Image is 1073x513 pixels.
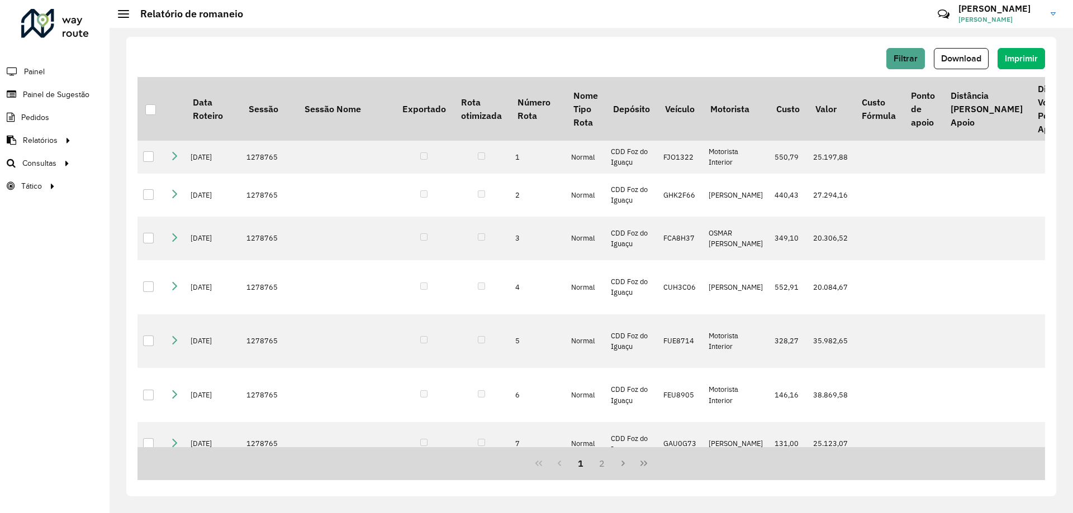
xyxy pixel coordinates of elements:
td: 25.123,07 [808,422,854,466]
th: Data Roteiro [185,77,241,141]
td: 1278765 [241,217,297,260]
td: 1278765 [241,314,297,368]
span: Painel de Sugestão [23,89,89,100]
button: 1 [570,453,591,474]
button: Next Page [613,453,634,474]
span: Download [941,54,981,63]
td: 5 [510,314,566,368]
td: FEU8905 [658,368,703,422]
span: Consultas [22,157,56,169]
td: Normal [566,368,605,422]
th: Valor [808,77,854,141]
td: CDD Foz do Iguaçu [605,368,657,422]
td: 2 [510,174,566,217]
td: Normal [566,314,605,368]
td: 1278765 [241,422,297,466]
td: Normal [566,260,605,314]
td: Normal [566,217,605,260]
td: Motorista Interior [703,314,769,368]
td: Normal [566,141,605,173]
td: 3 [510,217,566,260]
td: [DATE] [185,260,241,314]
button: 2 [591,453,613,474]
h2: Relatório de romaneio [129,8,243,20]
td: OSMAR [PERSON_NAME] [703,217,769,260]
td: CDD Foz do Iguaçu [605,422,657,466]
td: [DATE] [185,422,241,466]
td: FCA8H37 [658,217,703,260]
td: 1278765 [241,141,297,173]
td: 1278765 [241,260,297,314]
td: 7 [510,422,566,466]
td: [DATE] [185,217,241,260]
td: 550,79 [769,141,808,173]
td: [PERSON_NAME] [703,260,769,314]
th: Custo [769,77,808,141]
button: Imprimir [998,48,1045,69]
button: Last Page [633,453,654,474]
td: Motorista Interior [703,368,769,422]
td: 552,91 [769,260,808,314]
th: Motorista [703,77,769,141]
td: CDD Foz do Iguaçu [605,314,657,368]
td: Motorista Interior [703,141,769,173]
td: CDD Foz do Iguaçu [605,217,657,260]
td: CDD Foz do Iguaçu [605,141,657,173]
th: Sessão Nome [297,77,395,141]
td: [PERSON_NAME] [703,174,769,217]
td: 1 [510,141,566,173]
a: Contato Rápido [932,2,956,26]
th: Rota otimizada [453,77,509,141]
td: [PERSON_NAME] [703,422,769,466]
td: FUE8714 [658,314,703,368]
th: Nome Tipo Rota [566,77,605,141]
td: [DATE] [185,174,241,217]
td: [DATE] [185,314,241,368]
span: Tático [21,180,42,192]
button: Filtrar [886,48,925,69]
span: Relatórios [23,135,58,146]
td: 20.084,67 [808,260,854,314]
span: Filtrar [894,54,918,63]
td: 6 [510,368,566,422]
span: [PERSON_NAME] [958,15,1042,25]
th: Exportado [395,77,453,141]
span: Pedidos [21,112,49,123]
td: CUH3C06 [658,260,703,314]
td: 146,16 [769,368,808,422]
th: Distância [PERSON_NAME] Apoio [943,77,1030,141]
h3: [PERSON_NAME] [958,3,1042,14]
td: 1278765 [241,174,297,217]
td: GHK2F66 [658,174,703,217]
td: 25.197,88 [808,141,854,173]
td: 1278765 [241,368,297,422]
td: 38.869,58 [808,368,854,422]
td: CDD Foz do Iguaçu [605,260,657,314]
td: Normal [566,174,605,217]
span: Imprimir [1005,54,1038,63]
td: 440,43 [769,174,808,217]
td: CDD Foz do Iguaçu [605,174,657,217]
td: 4 [510,260,566,314]
td: 35.982,65 [808,314,854,368]
td: Normal [566,422,605,466]
th: Número Rota [510,77,566,141]
button: Download [934,48,989,69]
th: Sessão [241,77,297,141]
td: 131,00 [769,422,808,466]
th: Ponto de apoio [903,77,942,141]
td: 328,27 [769,314,808,368]
th: Veículo [658,77,703,141]
span: Painel [24,66,45,78]
th: Custo Fórmula [854,77,903,141]
td: 27.294,16 [808,174,854,217]
td: 20.306,52 [808,217,854,260]
th: Depósito [605,77,657,141]
td: [DATE] [185,368,241,422]
td: 349,10 [769,217,808,260]
td: GAU0G73 [658,422,703,466]
td: FJO1322 [658,141,703,173]
td: [DATE] [185,141,241,173]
